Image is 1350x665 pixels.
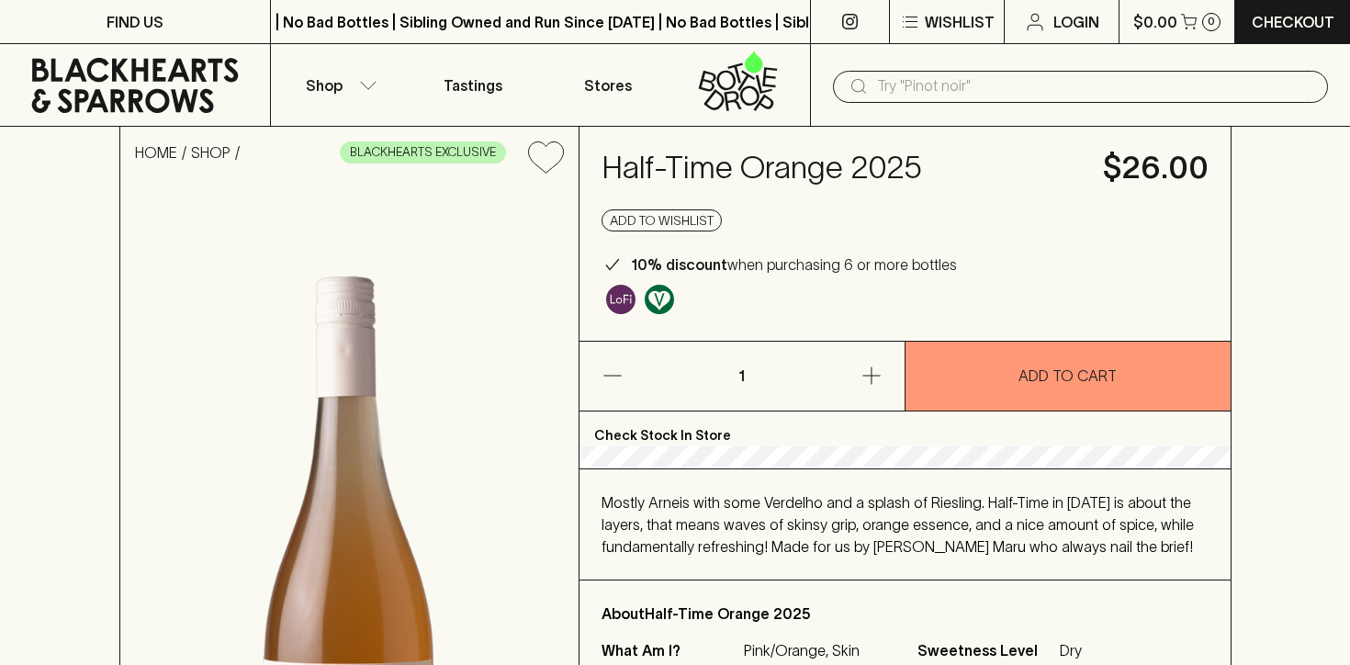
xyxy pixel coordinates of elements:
[645,285,674,314] img: Vegan
[406,44,541,126] a: Tastings
[341,143,505,162] span: BLACKHEARTS EXCLUSIVE
[1018,365,1117,387] p: ADD TO CART
[107,11,163,33] p: FIND US
[602,494,1194,555] span: Mostly Arneis with some Verdelho and a splash of Riesling. Half-Time in [DATE] is about the layer...
[135,144,177,161] a: HOME
[1208,17,1215,27] p: 0
[1133,11,1177,33] p: $0.00
[720,342,764,411] p: 1
[584,74,632,96] p: Stores
[579,411,1231,446] p: Check Stock In Store
[191,144,231,161] a: SHOP
[917,639,1055,661] span: Sweetness Level
[602,209,722,231] button: Add to wishlist
[602,149,1081,187] h4: Half-Time Orange 2025
[306,74,343,96] p: Shop
[1053,11,1099,33] p: Login
[631,256,727,273] b: 10% discount
[1103,149,1209,187] h4: $26.00
[602,280,640,319] a: Some may call it natural, others minimum intervention, either way, it’s hands off & maybe even a ...
[521,134,571,181] button: Add to wishlist
[1060,639,1209,661] span: Dry
[271,44,406,126] button: Shop
[925,11,995,33] p: Wishlist
[877,72,1313,101] input: Try "Pinot noir"
[602,603,1209,625] p: About Half-Time Orange 2025
[444,74,502,96] p: Tastings
[1252,11,1334,33] p: Checkout
[906,342,1231,411] button: ADD TO CART
[606,285,636,314] img: Lo-Fi
[541,44,676,126] a: Stores
[631,254,957,276] p: when purchasing 6 or more bottles
[640,280,679,319] a: Made without the use of any animal products.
